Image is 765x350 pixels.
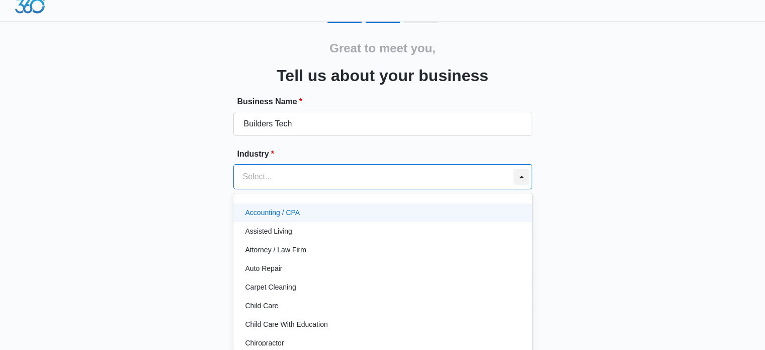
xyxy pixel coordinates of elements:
h2: Great to meet you, [329,39,436,57]
p: Assisted Living [245,226,292,237]
p: Attorney / Law Firm [245,245,306,255]
label: Industry [237,148,536,160]
label: Business Name [237,96,536,108]
p: Accounting / CPA [245,207,300,218]
input: e.g. Jane's Plumbing [233,112,532,136]
p: Child Care With Education [245,319,328,330]
h3: Tell us about your business [277,63,488,88]
p: Child Care [245,301,279,311]
p: Auto Repair [245,263,283,274]
p: Chiropractor [245,338,284,348]
p: Carpet Cleaning [245,282,296,293]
